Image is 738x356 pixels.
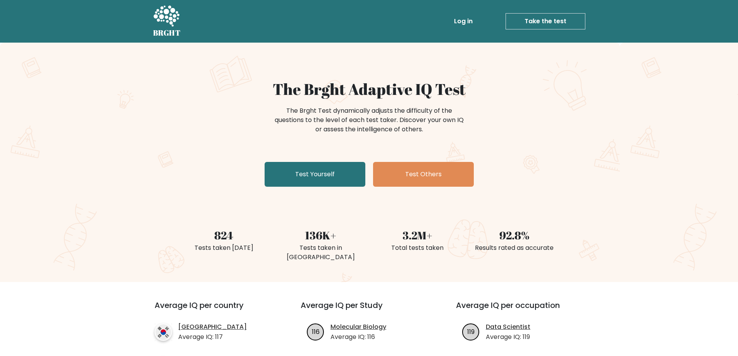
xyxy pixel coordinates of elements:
[456,301,593,319] h3: Average IQ per occupation
[467,327,475,336] text: 119
[178,322,247,332] a: [GEOGRAPHIC_DATA]
[272,106,466,134] div: The Brght Test dynamically adjusts the difficulty of the questions to the level of each test take...
[153,3,181,40] a: BRGHT
[155,323,172,341] img: country
[374,227,461,243] div: 3.2M+
[373,162,474,187] a: Test Others
[374,243,461,253] div: Total tests taken
[265,162,365,187] a: Test Yourself
[277,243,365,262] div: Tests taken in [GEOGRAPHIC_DATA]
[486,322,530,332] a: Data Scientist
[471,243,558,253] div: Results rated as accurate
[301,301,437,319] h3: Average IQ per Study
[153,28,181,38] h5: BRGHT
[155,301,273,319] h3: Average IQ per country
[180,227,268,243] div: 824
[180,243,268,253] div: Tests taken [DATE]
[471,227,558,243] div: 92.8%
[506,13,585,29] a: Take the test
[277,227,365,243] div: 136K+
[178,332,247,342] p: Average IQ: 117
[330,322,386,332] a: Molecular Biology
[312,327,320,336] text: 116
[180,80,558,98] h1: The Brght Adaptive IQ Test
[486,332,530,342] p: Average IQ: 119
[330,332,386,342] p: Average IQ: 116
[451,14,476,29] a: Log in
